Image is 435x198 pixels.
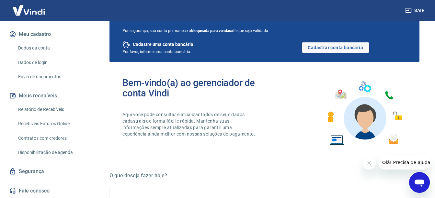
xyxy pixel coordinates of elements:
[8,27,89,41] button: Meu cadastro
[122,49,191,54] span: Por favor, informe uma conta bancária.
[8,164,89,179] a: Segurança
[8,0,50,20] img: Vindi
[16,103,89,116] a: Relatório de Recebíveis
[16,70,89,83] a: Envio de documentos
[8,184,89,198] a: Fale conosco
[409,172,430,193] iframe: Botão para abrir a janela de mensagens
[16,117,89,130] a: Recebíveis Futuros Online
[404,5,427,16] button: Sair
[363,157,376,170] iframe: Fechar mensagem
[302,42,369,53] a: Cadastrar conta bancária
[16,56,89,69] a: Dados de login
[322,78,406,149] img: Imagem de um avatar masculino com diversos icones exemplificando as funcionalidades do gerenciado...
[133,41,193,48] span: Cadastre uma conta bancária
[191,28,231,33] b: bloqueada para vendas
[4,5,54,10] span: Olá! Precisa de ajuda?
[16,146,89,159] a: Disponibilização de agenda
[16,132,89,145] a: Contratos com credores
[378,155,430,170] iframe: Mensagem da empresa
[8,89,89,103] button: Meus recebíveis
[16,41,89,55] a: Dados da conta
[109,172,419,179] h5: O que deseja fazer hoje?
[122,111,257,137] p: Aqui você pode consultar e atualizar todos os seus dados cadastrais de forma fácil e rápida. Mant...
[122,28,406,33] span: Por segurança, sua conta permanecerá até que seja validada.
[122,78,265,98] h2: Bem-vindo(a) ao gerenciador de conta Vindi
